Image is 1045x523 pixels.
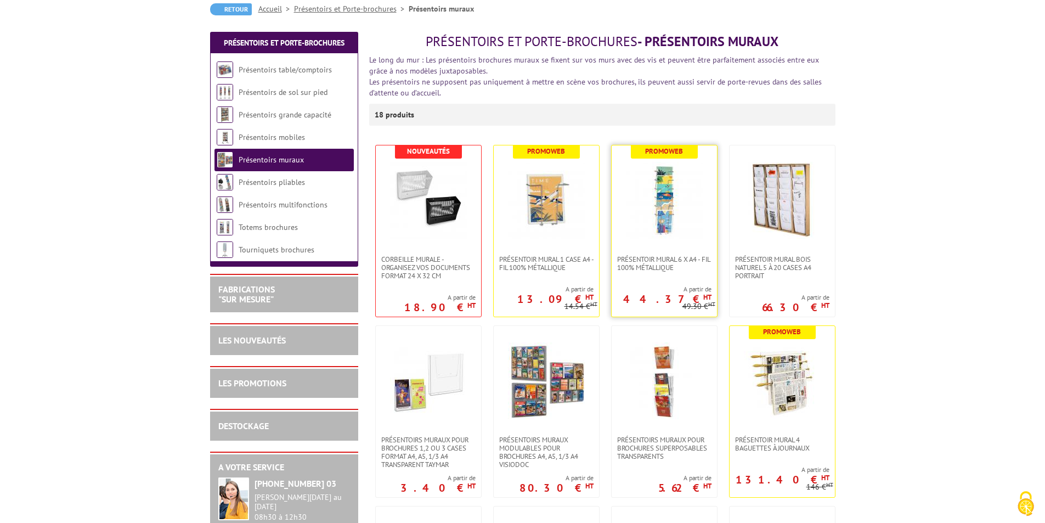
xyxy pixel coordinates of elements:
[239,245,314,255] a: Tourniquets brochures
[375,104,416,126] p: 18 produits
[218,378,286,389] a: LES PROMOTIONS
[294,4,409,14] a: Présentoirs et Porte-brochures
[239,200,327,210] a: Présentoirs multifonctions
[499,255,594,272] span: Présentoir mural 1 case A4 - Fil 100% métallique
[508,162,585,239] img: Présentoir mural 1 case A4 - Fil 100% métallique
[369,35,835,49] h1: - Présentoirs muraux
[658,485,711,491] p: 5.62 €
[239,177,305,187] a: Présentoirs pliables
[217,241,233,258] img: Tourniquets brochures
[826,481,833,488] sup: HT
[585,293,594,302] sup: HT
[217,196,233,213] img: Présentoirs multifonctions
[1012,490,1040,518] img: Cookies (fenêtre modale)
[217,106,233,123] img: Présentoirs grande capacité
[626,162,703,239] img: Présentoir mural 6 x A4 - Fil 100% métallique
[255,493,350,511] div: [PERSON_NAME][DATE] au [DATE]
[426,33,637,50] span: Présentoirs et Porte-brochures
[218,420,269,431] a: DESTOCKAGE
[224,38,344,48] a: Présentoirs et Porte-brochures
[217,151,233,168] img: Présentoirs muraux
[519,485,594,491] p: 80.30 €
[730,436,835,452] a: Présentoir mural 4 baguettes à journaux
[381,255,476,280] span: Corbeille Murale - Organisez vos documents format 24 x 32 cm
[612,285,711,294] span: A partir de
[564,302,597,311] p: 14.54 €
[508,342,585,419] img: Présentoirs muraux modulables pour brochures A4, A5, 1/3 A4 VISIODOC
[409,3,474,14] li: Présentoirs muraux
[645,147,683,156] b: Promoweb
[703,293,711,302] sup: HT
[658,474,711,482] span: A partir de
[217,84,233,100] img: Présentoirs de sol sur pied
[612,255,717,272] a: Présentoir mural 6 x A4 - Fil 100% métallique
[239,87,327,97] a: Présentoirs de sol sur pied
[407,147,450,156] b: Nouveautés
[517,296,594,302] p: 13.09 €
[255,478,336,489] strong: [PHONE_NUMBER] 03
[376,436,481,469] a: PRÉSENTOIRS MURAUX POUR BROCHURES 1,2 OU 3 CASES FORMAT A4, A5, 1/3 A4 TRANSPARENT TAYMAR
[735,436,829,452] span: Présentoir mural 4 baguettes à journaux
[735,255,829,280] span: Présentoir Mural Bois naturel 5 à 20 cases A4 Portrait
[806,483,833,491] p: 146 €
[527,147,565,156] b: Promoweb
[585,481,594,491] sup: HT
[218,284,275,305] a: FABRICATIONS"Sur Mesure"
[239,222,298,232] a: Totems brochures
[369,77,822,98] font: Les présentoirs ne supposent pas uniquement à mettre en scène vos brochures, ils peuvent aussi se...
[1007,486,1045,523] button: Cookies (fenêtre modale)
[467,301,476,310] sup: HT
[744,162,821,239] img: Présentoir Mural Bois naturel 5 à 20 cases A4 Portrait
[623,296,711,302] p: 44.37 €
[400,474,476,482] span: A partir de
[239,155,304,165] a: Présentoirs muraux
[494,255,599,272] a: Présentoir mural 1 case A4 - Fil 100% métallique
[404,293,476,302] span: A partir de
[736,476,829,483] p: 131.40 €
[617,255,711,272] span: Présentoir mural 6 x A4 - Fil 100% métallique
[617,436,711,460] span: PRÉSENTOIRS MURAUX POUR BROCHURES SUPERPOSABLES TRANSPARENTS
[730,255,835,280] a: Présentoir Mural Bois naturel 5 à 20 cases A4 Portrait
[494,436,599,469] a: Présentoirs muraux modulables pour brochures A4, A5, 1/3 A4 VISIODOC
[499,436,594,469] span: Présentoirs muraux modulables pour brochures A4, A5, 1/3 A4 VISIODOC
[239,132,305,142] a: Présentoirs mobiles
[218,477,249,520] img: widget-service.jpg
[390,342,467,419] img: PRÉSENTOIRS MURAUX POUR BROCHURES 1,2 OU 3 CASES FORMAT A4, A5, 1/3 A4 TRANSPARENT TAYMAR
[708,300,715,308] sup: HT
[626,342,703,419] img: PRÉSENTOIRS MURAUX POUR BROCHURES SUPERPOSABLES TRANSPARENTS
[612,436,717,460] a: PRÉSENTOIRS MURAUX POUR BROCHURES SUPERPOSABLES TRANSPARENTS
[400,485,476,491] p: 3.40 €
[217,174,233,190] img: Présentoirs pliables
[258,4,294,14] a: Accueil
[381,436,476,469] span: PRÉSENTOIRS MURAUX POUR BROCHURES 1,2 OU 3 CASES FORMAT A4, A5, 1/3 A4 TRANSPARENT TAYMAR
[703,481,711,491] sup: HT
[762,304,829,311] p: 66.30 €
[376,255,481,280] a: Corbeille Murale - Organisez vos documents format 24 x 32 cm
[404,304,476,311] p: 18.90 €
[217,129,233,145] img: Présentoirs mobiles
[730,465,829,474] span: A partir de
[682,302,715,311] p: 49.30 €
[821,301,829,310] sup: HT
[217,219,233,235] img: Totems brochures
[210,3,252,15] a: Retour
[519,474,594,482] span: A partir de
[390,162,467,239] img: Corbeille Murale - Organisez vos documents format 24 x 32 cm
[239,65,332,75] a: Présentoirs table/comptoirs
[744,342,821,419] img: Présentoir mural 4 baguettes à journaux
[762,293,829,302] span: A partir de
[763,327,801,336] b: Promoweb
[239,110,331,120] a: Présentoirs grande capacité
[369,55,819,76] font: Le long du mur : Les présentoirs brochures muraux se fixent sur vos murs avec des vis et peuvent ...
[217,61,233,78] img: Présentoirs table/comptoirs
[590,300,597,308] sup: HT
[821,473,829,482] sup: HT
[467,481,476,491] sup: HT
[494,285,594,294] span: A partir de
[218,335,286,346] a: LES NOUVEAUTÉS
[218,463,350,473] h2: A votre service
